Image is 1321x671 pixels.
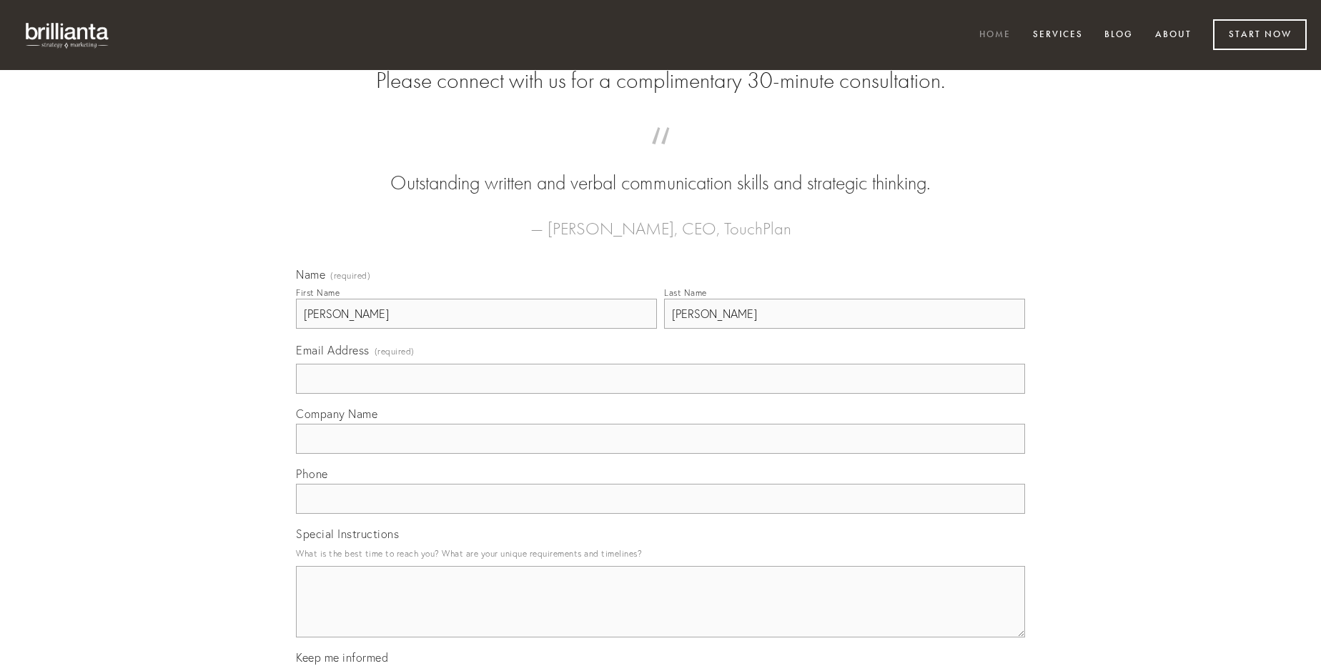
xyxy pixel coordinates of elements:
[1213,19,1307,50] a: Start Now
[330,272,370,280] span: (required)
[296,343,370,357] span: Email Address
[296,287,340,298] div: First Name
[296,407,377,421] span: Company Name
[1024,24,1092,47] a: Services
[296,67,1025,94] h2: Please connect with us for a complimentary 30-minute consultation.
[319,141,1002,169] span: “
[296,650,388,665] span: Keep me informed
[296,267,325,282] span: Name
[375,342,415,361] span: (required)
[296,544,1025,563] p: What is the best time to reach you? What are your unique requirements and timelines?
[319,141,1002,197] blockquote: Outstanding written and verbal communication skills and strategic thinking.
[970,24,1020,47] a: Home
[14,14,122,56] img: brillianta - research, strategy, marketing
[1095,24,1142,47] a: Blog
[1146,24,1201,47] a: About
[296,467,328,481] span: Phone
[296,527,399,541] span: Special Instructions
[319,197,1002,243] figcaption: — [PERSON_NAME], CEO, TouchPlan
[664,287,707,298] div: Last Name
